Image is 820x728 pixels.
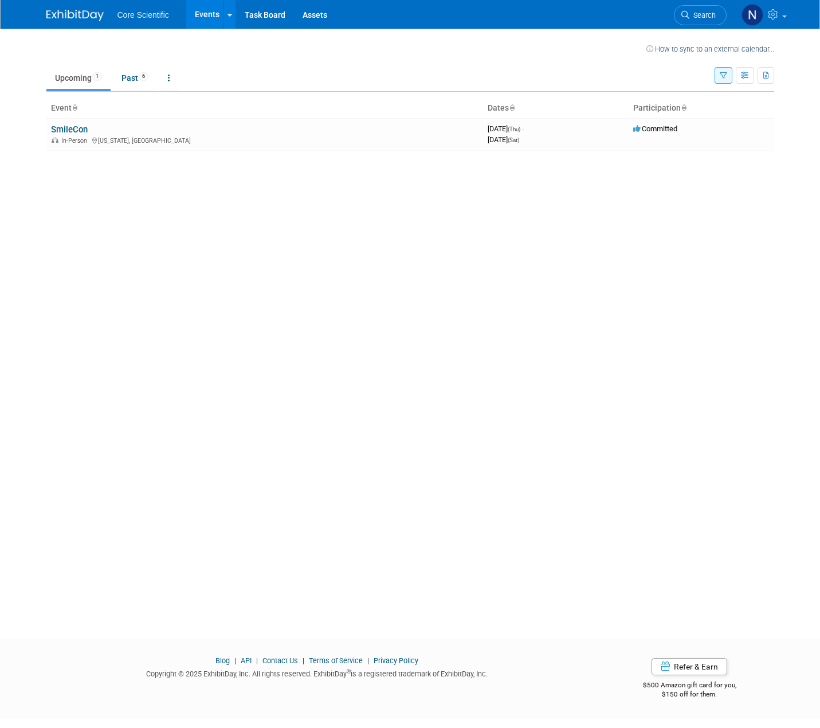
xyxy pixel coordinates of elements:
[51,135,478,144] div: [US_STATE], [GEOGRAPHIC_DATA]
[46,67,111,89] a: Upcoming1
[46,99,483,118] th: Event
[51,124,88,135] a: SmileCon
[509,103,515,112] a: Sort by Start Date
[629,99,774,118] th: Participation
[374,656,418,665] a: Privacy Policy
[61,137,91,144] span: In-Person
[483,99,629,118] th: Dates
[646,45,774,53] a: How to sync to an external calendar...
[652,658,727,675] a: Refer & Earn
[300,656,307,665] span: |
[522,124,524,133] span: -
[508,137,519,143] span: (Sat)
[508,126,520,132] span: (Thu)
[488,124,524,133] span: [DATE]
[605,673,774,699] div: $500 Amazon gift card for you,
[364,656,372,665] span: |
[262,656,298,665] a: Contact Us
[674,5,727,25] a: Search
[139,72,148,81] span: 6
[309,656,363,665] a: Terms of Service
[46,10,104,21] img: ExhibitDay
[741,4,763,26] img: Nik Koelblinger
[52,137,58,143] img: In-Person Event
[689,11,716,19] span: Search
[253,656,261,665] span: |
[117,10,169,19] span: Core Scientific
[241,656,252,665] a: API
[605,690,774,699] div: $150 off for them.
[633,124,677,133] span: Committed
[347,668,351,675] sup: ®
[92,72,102,81] span: 1
[215,656,230,665] a: Blog
[113,67,157,89] a: Past6
[46,666,588,679] div: Copyright © 2025 ExhibitDay, Inc. All rights reserved. ExhibitDay is a registered trademark of Ex...
[681,103,686,112] a: Sort by Participation Type
[72,103,77,112] a: Sort by Event Name
[488,135,519,144] span: [DATE]
[232,656,239,665] span: |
